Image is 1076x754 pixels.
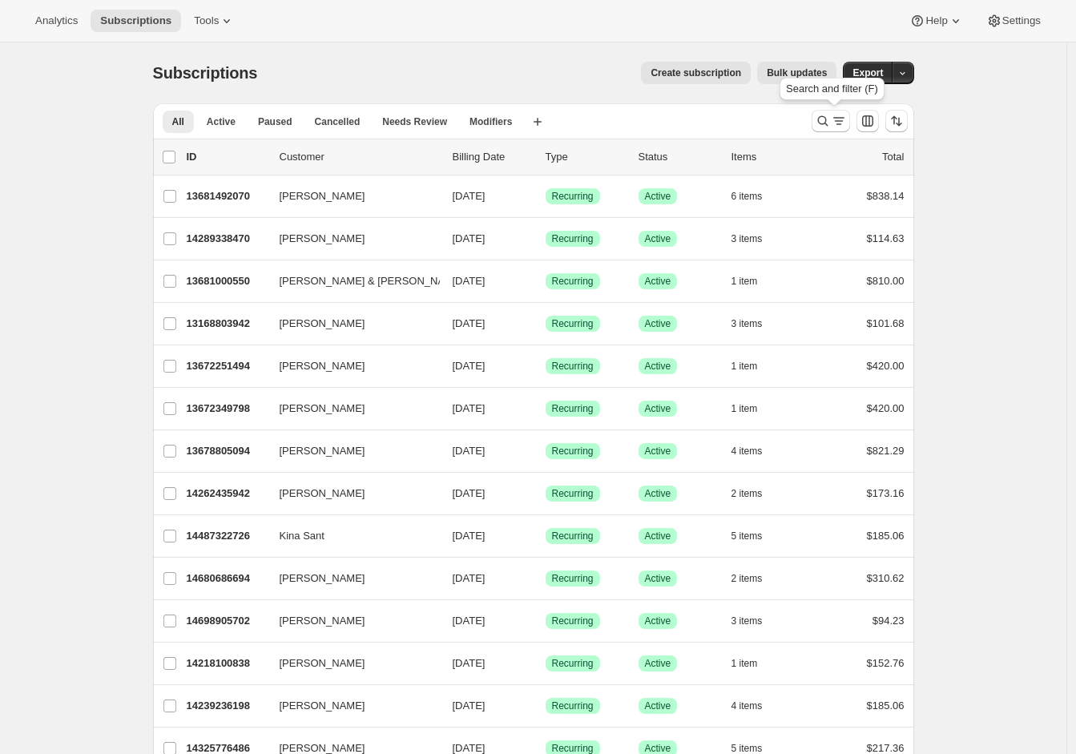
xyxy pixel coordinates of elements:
[731,525,780,547] button: 5 items
[258,115,292,128] span: Paused
[867,742,905,754] span: $217.36
[280,316,365,332] span: [PERSON_NAME]
[187,185,905,208] div: 13681492070[PERSON_NAME][DATE]SuccessRecurringSuccessActive6 items$838.14
[270,608,430,634] button: [PERSON_NAME]
[270,566,430,591] button: [PERSON_NAME]
[453,149,533,165] p: Billing Date
[731,615,763,627] span: 3 items
[453,700,486,712] span: [DATE]
[812,110,850,132] button: Search and filter results
[552,445,594,458] span: Recurring
[731,487,763,500] span: 2 items
[843,62,893,84] button: Export
[645,615,671,627] span: Active
[187,149,267,165] p: ID
[270,353,430,379] button: [PERSON_NAME]
[731,700,763,712] span: 4 items
[187,231,267,247] p: 14289338470
[453,657,486,669] span: [DATE]
[35,14,78,27] span: Analytics
[645,232,671,245] span: Active
[552,615,594,627] span: Recurring
[280,401,365,417] span: [PERSON_NAME]
[552,572,594,585] span: Recurring
[731,397,776,420] button: 1 item
[552,275,594,288] span: Recurring
[453,572,486,584] span: [DATE]
[552,402,594,415] span: Recurring
[645,402,671,415] span: Active
[856,110,879,132] button: Customize table column order and visibility
[731,572,763,585] span: 2 items
[187,443,267,459] p: 13678805094
[885,110,908,132] button: Sort the results
[731,445,763,458] span: 4 items
[867,530,905,542] span: $185.06
[187,149,905,165] div: IDCustomerBilling DateTypeStatusItemsTotal
[270,651,430,676] button: [PERSON_NAME]
[270,693,430,719] button: [PERSON_NAME]
[270,481,430,506] button: [PERSON_NAME]
[453,402,486,414] span: [DATE]
[552,317,594,330] span: Recurring
[280,613,365,629] span: [PERSON_NAME]
[900,10,973,32] button: Help
[153,64,258,82] span: Subscriptions
[172,115,184,128] span: All
[552,700,594,712] span: Recurring
[1002,14,1041,27] span: Settings
[280,486,365,502] span: [PERSON_NAME]
[867,572,905,584] span: $310.62
[187,486,267,502] p: 14262435942
[552,487,594,500] span: Recurring
[731,610,780,632] button: 3 items
[187,610,905,632] div: 14698905702[PERSON_NAME][DATE]SuccessRecurringSuccessActive3 items$94.23
[280,149,440,165] p: Customer
[187,613,267,629] p: 14698905702
[525,111,550,133] button: Create new view
[731,232,763,245] span: 3 items
[552,232,594,245] span: Recurring
[280,188,365,204] span: [PERSON_NAME]
[270,396,430,421] button: [PERSON_NAME]
[453,615,486,627] span: [DATE]
[187,482,905,505] div: 14262435942[PERSON_NAME][DATE]SuccessRecurringSuccessActive2 items$173.16
[731,149,812,165] div: Items
[645,275,671,288] span: Active
[207,115,236,128] span: Active
[645,657,671,670] span: Active
[187,655,267,671] p: 14218100838
[26,10,87,32] button: Analytics
[280,571,365,587] span: [PERSON_NAME]
[453,190,486,202] span: [DATE]
[867,402,905,414] span: $420.00
[187,316,267,332] p: 13168803942
[731,190,763,203] span: 6 items
[867,700,905,712] span: $185.06
[453,232,486,244] span: [DATE]
[270,438,430,464] button: [PERSON_NAME]
[731,317,763,330] span: 3 items
[453,487,486,499] span: [DATE]
[731,657,758,670] span: 1 item
[645,700,671,712] span: Active
[280,273,464,289] span: [PERSON_NAME] & [PERSON_NAME]
[187,401,267,417] p: 13672349798
[867,232,905,244] span: $114.63
[552,360,594,373] span: Recurring
[187,652,905,675] div: 14218100838[PERSON_NAME][DATE]SuccessRecurringSuccessActive1 item$152.76
[867,445,905,457] span: $821.29
[184,10,244,32] button: Tools
[187,355,905,377] div: 13672251494[PERSON_NAME][DATE]SuccessRecurringSuccessActive1 item$420.00
[280,231,365,247] span: [PERSON_NAME]
[187,273,267,289] p: 13681000550
[731,275,758,288] span: 1 item
[867,487,905,499] span: $173.16
[645,572,671,585] span: Active
[882,149,904,165] p: Total
[187,358,267,374] p: 13672251494
[270,268,430,294] button: [PERSON_NAME] & [PERSON_NAME]
[280,698,365,714] span: [PERSON_NAME]
[731,312,780,335] button: 3 items
[270,523,430,549] button: Kina Sant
